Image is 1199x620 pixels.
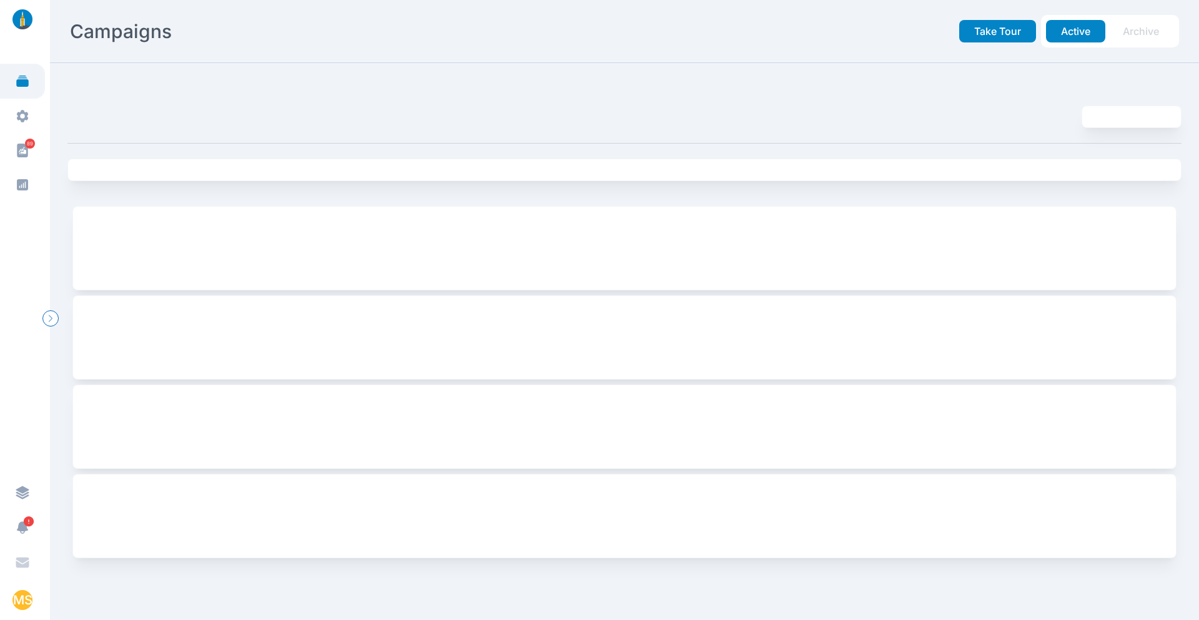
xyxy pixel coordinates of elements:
[1046,20,1105,42] button: Active
[1108,20,1174,42] button: Archive
[7,9,37,29] img: linklaunch_small.2ae18699.png
[25,139,35,149] span: 89
[70,20,172,42] h2: Campaigns
[959,20,1036,42] button: Take Tour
